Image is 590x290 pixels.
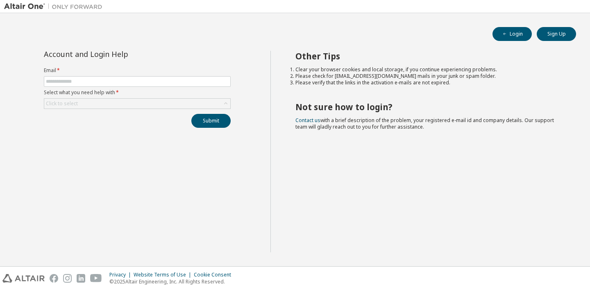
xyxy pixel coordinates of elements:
span: with a brief description of the problem, your registered e-mail id and company details. Our suppo... [295,117,554,130]
div: Cookie Consent [194,272,236,278]
h2: Other Tips [295,51,562,61]
img: altair_logo.svg [2,274,45,283]
label: Select what you need help with [44,89,231,96]
div: Click to select [46,100,78,107]
img: instagram.svg [63,274,72,283]
img: Altair One [4,2,107,11]
div: Privacy [109,272,134,278]
img: linkedin.svg [77,274,85,283]
img: facebook.svg [50,274,58,283]
button: Login [492,27,532,41]
div: Account and Login Help [44,51,193,57]
li: Clear your browser cookies and local storage, if you continue experiencing problems. [295,66,562,73]
div: Click to select [44,99,230,109]
label: Email [44,67,231,74]
li: Please check for [EMAIL_ADDRESS][DOMAIN_NAME] mails in your junk or spam folder. [295,73,562,79]
a: Contact us [295,117,320,124]
button: Submit [191,114,231,128]
img: youtube.svg [90,274,102,283]
div: Website Terms of Use [134,272,194,278]
p: © 2025 Altair Engineering, Inc. All Rights Reserved. [109,278,236,285]
li: Please verify that the links in the activation e-mails are not expired. [295,79,562,86]
button: Sign Up [537,27,576,41]
h2: Not sure how to login? [295,102,562,112]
